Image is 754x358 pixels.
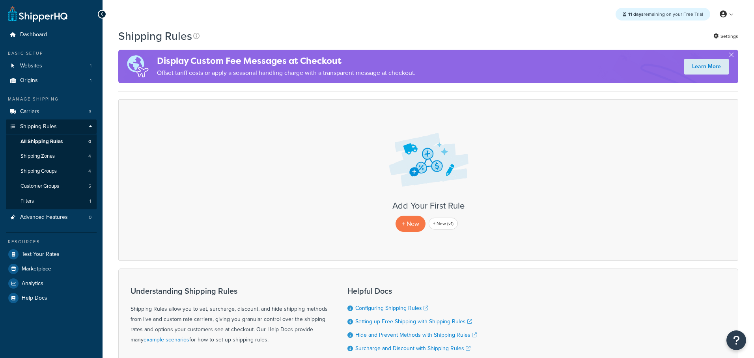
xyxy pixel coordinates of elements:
[6,179,97,194] a: Customer Groups 5
[6,164,97,179] a: Shipping Groups 4
[6,50,97,57] div: Basic Setup
[6,96,97,103] div: Manage Shipping
[8,6,67,22] a: ShipperHQ Home
[20,63,42,69] span: Websites
[6,291,97,305] a: Help Docs
[21,183,59,190] span: Customer Groups
[131,287,328,345] div: Shipping Rules allow you to set, surcharge, discount, and hide shipping methods from live and cus...
[21,198,34,205] span: Filters
[628,11,644,18] strong: 11 days
[20,77,38,84] span: Origins
[6,210,97,225] a: Advanced Features 0
[90,198,91,205] span: 1
[118,50,157,83] img: duties-banner-06bc72dcb5fe05cb3f9472aba00be2ae8eb53ab6f0d8bb03d382ba314ac3c341.png
[157,67,416,78] p: Offset tariff costs or apply a seasonal handling charge with a transparent message at checkout.
[6,59,97,73] li: Websites
[6,194,97,209] li: Filters
[21,168,57,175] span: Shipping Groups
[6,247,97,261] a: Test Your Rates
[6,134,97,149] a: All Shipping Rules 0
[616,8,710,21] div: remaining on your Free Trial
[21,153,55,160] span: Shipping Zones
[90,63,91,69] span: 1
[355,304,428,312] a: Configuring Shipping Rules
[355,344,470,352] a: Surcharge and Discount with Shipping Rules
[6,149,97,164] a: Shipping Zones 4
[684,59,729,75] a: Learn More
[118,28,192,44] h1: Shipping Rules
[396,216,426,232] p: + New
[6,239,97,245] div: Resources
[22,280,43,287] span: Analytics
[6,179,97,194] li: Customer Groups
[429,218,458,229] a: + New (v1)
[20,214,68,221] span: Advanced Features
[22,295,47,302] span: Help Docs
[6,119,97,209] li: Shipping Rules
[20,108,39,115] span: Carriers
[6,104,97,119] li: Carriers
[6,149,97,164] li: Shipping Zones
[6,73,97,88] a: Origins 1
[88,138,91,145] span: 0
[6,194,97,209] a: Filters 1
[22,266,51,272] span: Marketplace
[6,119,97,134] a: Shipping Rules
[144,336,189,344] a: example scenarios
[89,108,91,115] span: 3
[157,54,416,67] h4: Display Custom Fee Messages at Checkout
[20,123,57,130] span: Shipping Rules
[22,251,60,258] span: Test Your Rates
[21,138,63,145] span: All Shipping Rules
[6,73,97,88] li: Origins
[6,104,97,119] a: Carriers 3
[355,317,472,326] a: Setting up Free Shipping with Shipping Rules
[6,276,97,291] a: Analytics
[355,331,477,339] a: Hide and Prevent Methods with Shipping Rules
[6,28,97,42] a: Dashboard
[131,287,328,295] h3: Understanding Shipping Rules
[88,153,91,160] span: 4
[127,201,730,211] h3: Add Your First Rule
[20,32,47,38] span: Dashboard
[6,164,97,179] li: Shipping Groups
[89,214,91,221] span: 0
[90,77,91,84] span: 1
[713,31,738,42] a: Settings
[6,262,97,276] a: Marketplace
[6,134,97,149] li: All Shipping Rules
[6,59,97,73] a: Websites 1
[726,330,746,350] button: Open Resource Center
[88,183,91,190] span: 5
[88,168,91,175] span: 4
[6,210,97,225] li: Advanced Features
[347,287,477,295] h3: Helpful Docs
